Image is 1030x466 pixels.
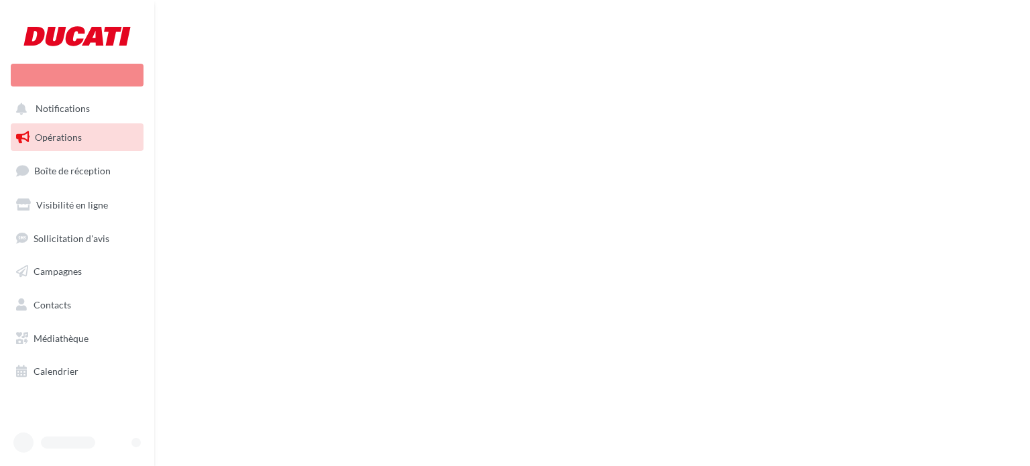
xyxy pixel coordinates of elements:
span: Médiathèque [34,333,89,344]
a: Visibilité en ligne [8,191,146,219]
span: Contacts [34,299,71,310]
a: Boîte de réception [8,156,146,185]
a: Calendrier [8,357,146,386]
span: Boîte de réception [34,165,111,176]
span: Calendrier [34,365,78,377]
a: Médiathèque [8,325,146,353]
span: Campagnes [34,266,82,277]
a: Opérations [8,123,146,152]
span: Sollicitation d'avis [34,232,109,243]
a: Sollicitation d'avis [8,225,146,253]
div: Nouvelle campagne [11,64,144,86]
a: Contacts [8,291,146,319]
span: Visibilité en ligne [36,199,108,211]
a: Campagnes [8,257,146,286]
span: Notifications [36,103,90,115]
span: Opérations [35,131,82,143]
